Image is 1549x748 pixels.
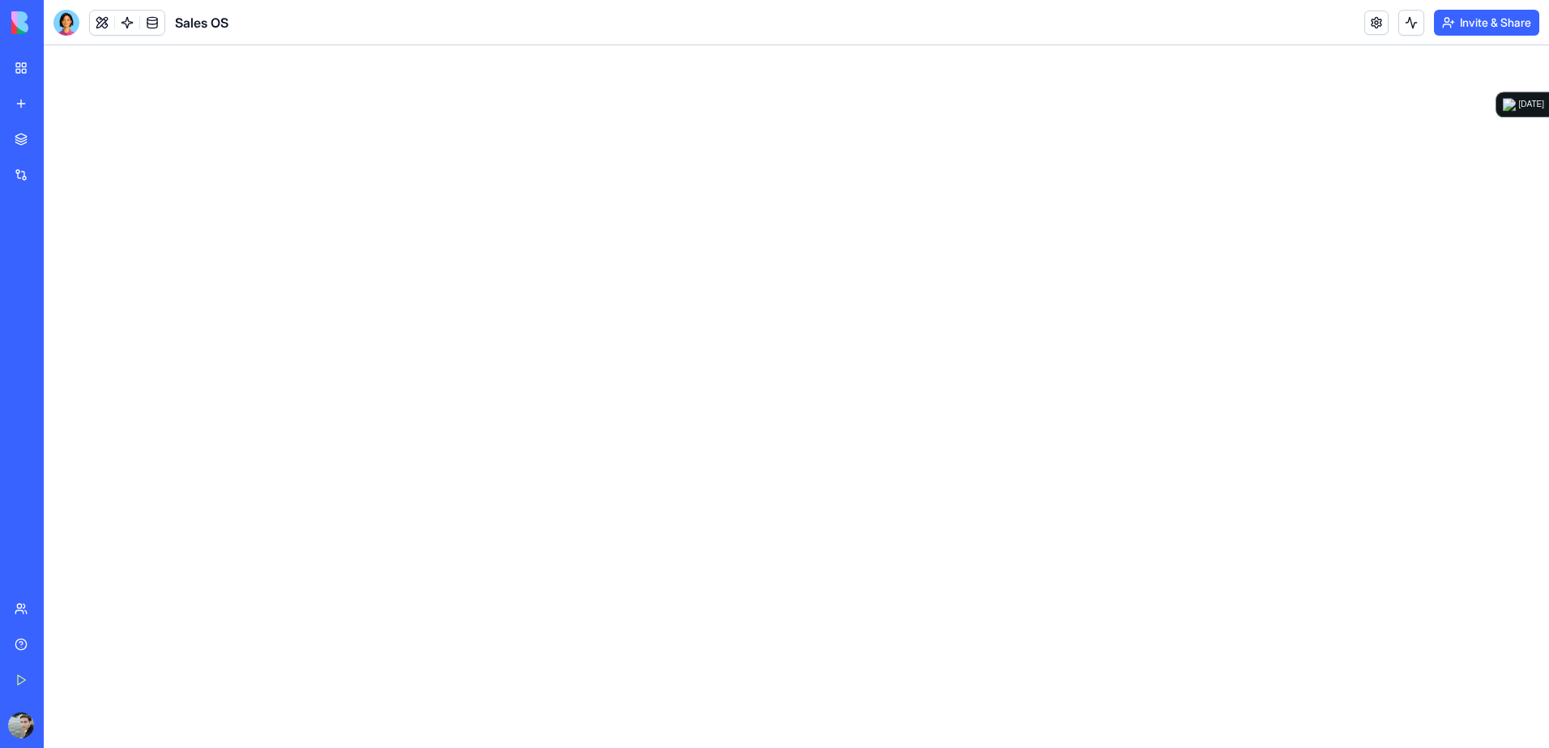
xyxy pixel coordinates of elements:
[175,13,228,32] span: Sales OS
[1519,98,1544,111] div: [DATE]
[8,712,34,738] img: ACg8ocLgft2zbYhxCVX_QnRk8wGO17UHpwh9gymK_VQRDnGx1cEcXohv=s96-c
[11,11,112,34] img: logo
[1434,10,1539,36] button: Invite & Share
[1503,98,1516,111] img: logo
